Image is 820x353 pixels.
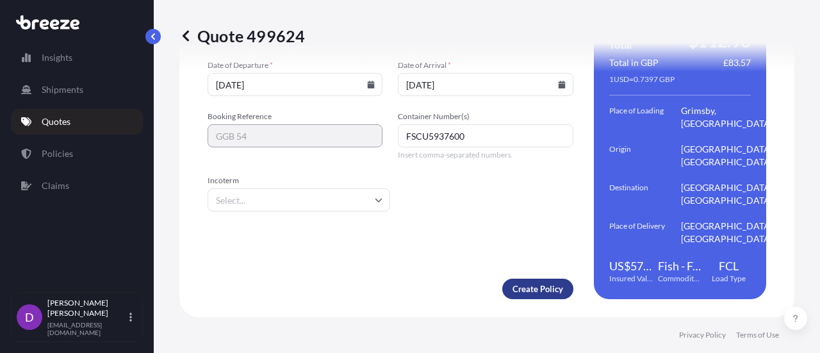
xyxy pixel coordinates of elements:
[47,298,127,318] p: [PERSON_NAME] [PERSON_NAME]
[398,150,573,160] span: Insert comma-separated numbers
[208,73,382,96] input: dd/mm/yyyy
[679,330,726,340] a: Privacy Policy
[609,181,681,207] span: Destination
[208,124,382,147] input: Your internal reference
[11,109,143,135] a: Quotes
[502,279,573,299] button: Create Policy
[736,330,779,340] a: Terms of Use
[658,274,701,284] span: Commodity Category
[208,176,390,186] span: Incoterm
[42,51,72,64] p: Insights
[11,141,143,167] a: Policies
[512,283,563,295] p: Create Policy
[609,274,653,284] span: Insured Value
[11,173,143,199] a: Claims
[398,73,573,96] input: dd/mm/yyyy
[25,311,34,324] span: D
[42,115,70,128] p: Quotes
[179,26,305,46] p: Quote 499624
[208,111,382,122] span: Booking Reference
[609,220,681,245] span: Place of Delivery
[681,220,775,245] span: [GEOGRAPHIC_DATA], [GEOGRAPHIC_DATA]
[719,258,739,274] span: FCL
[658,258,701,274] span: Fish - Frozen
[11,45,143,70] a: Insights
[208,188,390,211] input: Select...
[681,181,775,207] span: [GEOGRAPHIC_DATA], [GEOGRAPHIC_DATA]
[681,143,775,168] span: [GEOGRAPHIC_DATA], [GEOGRAPHIC_DATA]
[609,143,681,168] span: Origin
[609,258,653,274] span: US$57,058.43
[712,274,746,284] span: Load Type
[609,104,681,130] span: Place of Loading
[42,147,73,160] p: Policies
[681,104,775,130] span: Grimsby, [GEOGRAPHIC_DATA]
[11,77,143,103] a: Shipments
[47,321,127,336] p: [EMAIL_ADDRESS][DOMAIN_NAME]
[609,74,675,85] span: 1 USD = 0.7397 GBP
[42,179,69,192] p: Claims
[398,111,573,122] span: Container Number(s)
[42,83,83,96] p: Shipments
[398,124,573,147] input: Number1, number2,...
